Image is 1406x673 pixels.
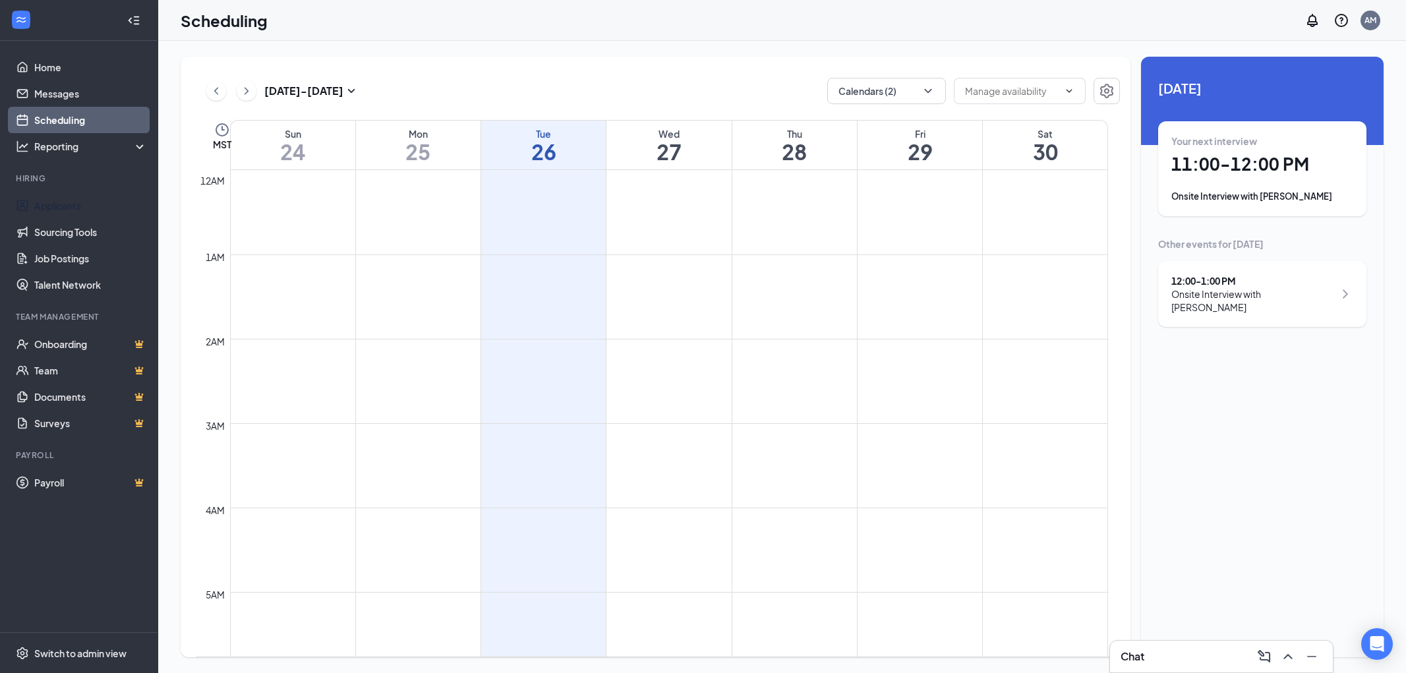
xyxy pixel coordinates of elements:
a: Talent Network [34,272,147,298]
button: ChevronUp [1277,646,1299,667]
svg: ChevronRight [1337,286,1353,302]
a: SurveysCrown [34,410,147,436]
a: TeamCrown [34,357,147,384]
div: Other events for [DATE] [1158,237,1366,250]
svg: Settings [1099,83,1115,99]
a: PayrollCrown [34,469,147,496]
div: 12:00 - 1:00 PM [1171,274,1334,287]
button: Calendars (2)ChevronDown [827,78,946,104]
div: Sat [983,127,1107,140]
h1: 27 [606,140,731,163]
div: Open Intercom Messenger [1361,628,1393,660]
svg: Notifications [1304,13,1320,28]
a: August 29, 2025 [858,121,982,169]
a: Scheduling [34,107,147,133]
div: 1am [203,250,227,264]
svg: Minimize [1304,649,1320,664]
a: Home [34,54,147,80]
svg: ChevronRight [240,83,253,99]
h1: 30 [983,140,1107,163]
a: Messages [34,80,147,107]
a: August 27, 2025 [606,121,731,169]
h1: 26 [481,140,606,163]
a: August 28, 2025 [732,121,857,169]
div: Hiring [16,173,144,184]
a: August 30, 2025 [983,121,1107,169]
h1: 25 [356,140,481,163]
div: Your next interview [1171,134,1353,148]
span: MST [213,138,231,151]
span: [DATE] [1158,78,1366,98]
div: AM [1364,15,1376,26]
div: Payroll [16,450,144,461]
h1: 29 [858,140,982,163]
button: Settings [1094,78,1120,104]
h1: 24 [231,140,355,163]
h1: 28 [732,140,857,163]
svg: ChevronUp [1280,649,1296,664]
svg: Clock [214,122,230,138]
h1: Scheduling [181,9,268,32]
svg: Analysis [16,140,29,153]
a: August 24, 2025 [231,121,355,169]
a: OnboardingCrown [34,331,147,357]
div: Thu [732,127,857,140]
svg: Collapse [127,14,140,27]
div: Reporting [34,140,148,153]
div: Sun [231,127,355,140]
div: Switch to admin view [34,647,127,660]
div: 4am [203,503,227,517]
svg: SmallChevronDown [343,83,359,99]
svg: Settings [16,647,29,660]
h3: [DATE] - [DATE] [264,84,343,98]
div: 3am [203,419,227,433]
svg: ChevronLeft [210,83,223,99]
a: Sourcing Tools [34,219,147,245]
button: Minimize [1301,646,1322,667]
a: DocumentsCrown [34,384,147,410]
input: Manage availability [965,84,1059,98]
a: August 26, 2025 [481,121,606,169]
div: 12am [198,173,227,188]
svg: ComposeMessage [1256,649,1272,664]
button: ChevronLeft [206,81,226,101]
svg: WorkstreamLogo [15,13,28,26]
svg: QuestionInfo [1333,13,1349,28]
div: Mon [356,127,481,140]
div: Wed [606,127,731,140]
div: Onsite Interview with [PERSON_NAME] [1171,287,1334,314]
div: Fri [858,127,982,140]
a: Applicants [34,192,147,219]
div: 5am [203,587,227,602]
a: August 25, 2025 [356,121,481,169]
svg: ChevronDown [1064,86,1074,96]
div: Onsite Interview with [PERSON_NAME] [1171,190,1353,203]
button: ComposeMessage [1254,646,1275,667]
a: Job Postings [34,245,147,272]
h1: 11:00 - 12:00 PM [1171,153,1353,175]
svg: ChevronDown [922,84,935,98]
h3: Chat [1121,649,1144,664]
div: 2am [203,334,227,349]
div: Tue [481,127,606,140]
button: ChevronRight [237,81,256,101]
div: Team Management [16,311,144,322]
